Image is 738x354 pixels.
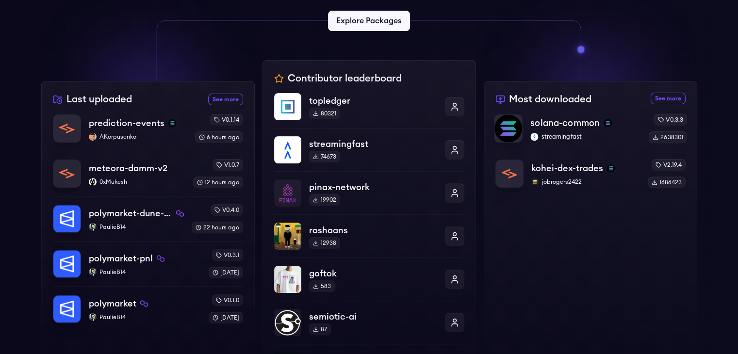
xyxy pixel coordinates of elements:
a: kohei-dex-tradeskohei-dex-tradessolanajobrogers2422jobrogers2422v2.19.41686423 [495,151,686,188]
div: v0.1.0 [212,294,243,306]
a: See more recently uploaded packages [208,94,243,105]
img: jobrogers2422 [531,178,539,186]
div: 80321 [309,108,340,119]
p: PaulieB14 [89,313,201,321]
div: 1686423 [648,177,686,188]
img: polygon [176,209,184,217]
a: meteora-damm-v2meteora-damm-v20xMukesh0xMukeshv1.0.712 hours ago [53,151,243,196]
div: 12938 [309,237,340,249]
p: AKorpusenko [89,133,187,141]
div: 74673 [309,151,340,162]
img: streamingfast [530,133,538,141]
p: semiotic-ai [309,310,437,323]
p: streamingfast [530,133,640,141]
div: v0.3.3 [654,113,687,125]
img: solana [607,164,615,172]
div: [DATE] [209,267,243,278]
img: solana [604,119,611,127]
a: polymarket-pnlpolymarket-pnlpolygonPaulieB14PaulieB14v0.3.1[DATE] [53,241,243,286]
a: solana-commonsolana-commonsolanastreamingfaststreamingfastv0.3.32638301 [494,113,687,151]
img: meteora-damm-v2 [53,160,81,187]
div: v0.3.1 [212,249,243,261]
p: prediction-events [89,116,164,130]
a: goftokgoftok583 [274,257,464,301]
div: v2.19.4 [652,159,686,171]
p: polymarket [89,297,136,310]
p: roshaans [309,224,437,237]
p: polymarket-pnl [89,252,153,265]
p: solana-common [530,116,600,130]
a: polymarketpolymarketpolygonPaulieB14PaulieB14v0.1.0[DATE] [53,286,243,323]
img: streamingfast [274,136,301,163]
a: pinax-networkpinax-network19902 [274,171,464,214]
img: polygon [157,255,164,262]
p: 0xMukesh [89,178,185,186]
img: polymarket-pnl [53,250,81,277]
div: 19902 [309,194,340,206]
div: 22 hours ago [192,222,243,233]
p: meteora-damm-v2 [89,161,167,175]
img: semiotic-ai [274,309,301,336]
img: topledger [274,93,301,120]
img: PaulieB14 [89,268,97,276]
img: pinax-network [274,179,301,207]
img: solana-common [494,114,522,142]
img: polymarket-dune-pure [53,205,81,232]
img: 0xMukesh [89,178,97,186]
img: AKorpusenko [89,133,97,141]
img: PaulieB14 [89,313,97,321]
p: streamingfast [309,137,437,151]
a: polymarket-dune-purepolymarket-dune-purepolygonPaulieB14PaulieB14v0.4.022 hours ago [53,196,243,241]
p: pinax-network [309,180,437,194]
a: See more most downloaded packages [651,93,686,104]
p: PaulieB14 [89,268,201,276]
a: roshaansroshaans12938 [274,214,464,257]
p: topledger [309,94,437,108]
img: solana [168,119,176,127]
img: roshaans [274,223,301,250]
p: PaulieB14 [89,223,184,231]
div: v1.0.7 [213,159,243,171]
div: 2638301 [648,131,687,143]
img: polygon [140,300,148,307]
p: jobrogers2422 [531,178,640,186]
a: semiotic-aisemiotic-ai87 [274,301,464,344]
img: PaulieB14 [89,223,97,231]
p: kohei-dex-trades [531,161,603,175]
div: 583 [309,280,335,292]
p: goftok [309,267,437,280]
a: Explore Packages [328,11,410,31]
img: prediction-events [53,115,81,142]
a: prediction-eventsprediction-eventssolanaAKorpusenkoAKorpusenkov0.1.146 hours ago [53,114,243,151]
a: topledgertopledger80321 [274,93,464,128]
p: polymarket-dune-pure [89,207,172,220]
div: v0.4.0 [211,204,243,216]
div: [DATE] [209,312,243,323]
a: streamingfaststreamingfast74673 [274,128,464,171]
img: kohei-dex-trades [496,160,523,187]
div: 6 hours ago [195,131,243,143]
div: v0.1.14 [210,114,243,126]
div: 87 [309,323,331,335]
div: 12 hours ago [193,177,243,188]
img: polymarket [53,295,81,322]
img: goftok [274,266,301,293]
